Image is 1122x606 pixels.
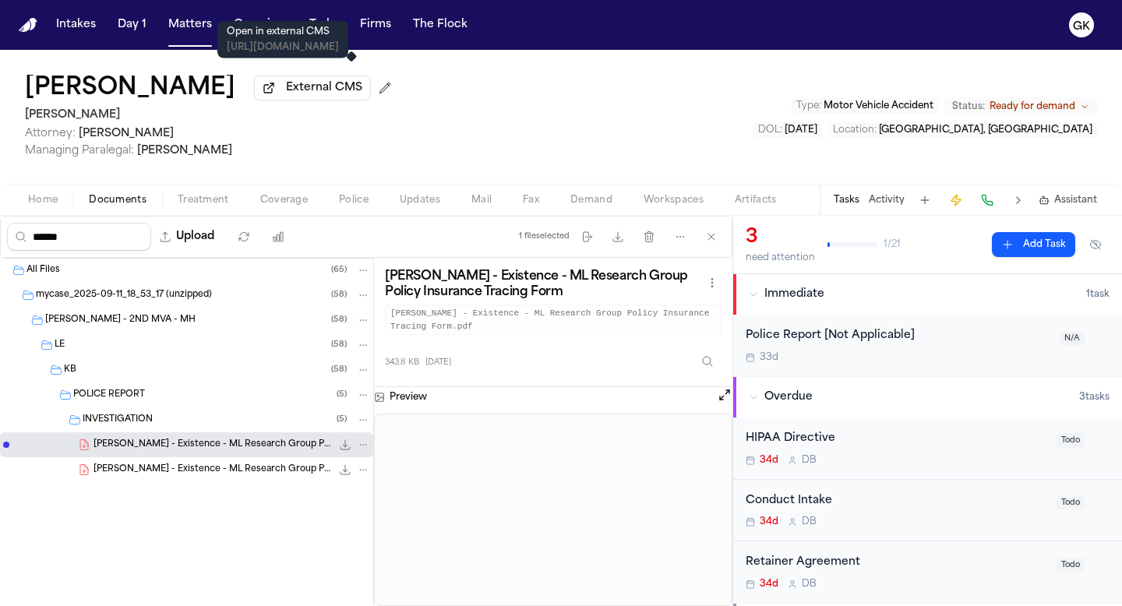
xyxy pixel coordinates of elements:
[331,315,347,324] span: ( 58 )
[1081,232,1110,257] button: Hide completed tasks (⌘⇧H)
[337,415,347,424] span: ( 5 )
[93,463,331,477] span: [PERSON_NAME] - Existence - ML Research Group Policy Insurance Tracing Form (1)
[337,437,353,453] button: Download David Fernando Ortiz - Existence - ML Research Group Policy Insurance Tracing Form
[733,480,1122,542] div: Open task: Conduct Intake
[83,414,153,427] span: INVESTIGATION
[79,128,174,139] span: [PERSON_NAME]
[36,289,212,302] span: mycase_2025-09-11_18_53_17 (unzipped)
[693,347,722,375] button: Inspect
[151,223,224,251] button: Upload
[879,125,1092,135] span: [GEOGRAPHIC_DATA], [GEOGRAPHIC_DATA]
[796,101,821,111] span: Type :
[760,351,778,364] span: 33d
[254,76,371,100] button: External CMS
[25,145,134,157] span: Managing Paralegal:
[93,439,331,452] span: [PERSON_NAME] - Existence - ML Research Group Policy Insurance Tracing Form
[385,305,722,335] code: [PERSON_NAME] - Existence - ML Research Group Policy Insurance Tracing Form.pdf
[914,189,936,211] button: Add Task
[390,391,427,403] h3: Preview
[828,122,1097,138] button: Edit Location: Irving, TX
[519,231,570,241] div: 1 file selected
[746,492,1047,510] div: Conduct Intake
[89,194,146,206] span: Documents
[1060,331,1085,346] span: N/A
[1054,194,1097,206] span: Assistant
[884,238,901,251] span: 1 / 21
[976,189,998,211] button: Make a Call
[802,578,817,590] span: D B
[764,389,813,405] span: Overdue
[385,357,419,368] span: 343.8 KB
[25,75,235,103] h1: [PERSON_NAME]
[25,106,397,125] h2: [PERSON_NAME]
[1057,495,1085,510] span: Todo
[471,194,492,206] span: Mail
[945,189,967,211] button: Create Immediate Task
[28,194,58,206] span: Home
[944,97,1097,116] button: Change status from Ready for demand
[331,340,347,349] span: ( 58 )
[834,194,859,206] button: Tasks
[802,516,817,528] span: D B
[746,554,1047,572] div: Retainer Agreement
[760,578,778,590] span: 34d
[523,194,539,206] span: Fax
[735,194,777,206] span: Artifacts
[50,11,102,39] button: Intakes
[746,252,815,264] div: need attention
[1039,194,1097,206] button: Assistant
[746,327,1050,345] div: Police Report [Not Applicable]
[733,541,1122,603] div: Open task: Retainer Agreement
[260,194,308,206] span: Coverage
[339,194,369,206] span: Police
[26,264,60,277] span: All Files
[407,11,474,39] button: The Flock
[25,128,76,139] span: Attorney:
[111,11,153,39] button: Day 1
[25,75,235,103] button: Edit matter name
[19,18,37,33] a: Home
[354,11,397,39] button: Firms
[824,101,933,111] span: Motor Vehicle Accident
[228,11,294,39] button: Overview
[303,11,344,39] button: Tasks
[792,98,938,114] button: Edit Type: Motor Vehicle Accident
[375,414,732,605] iframe: David Fernando Ortiz - Existence - ML Research Group Policy Insurance Tracing Form
[337,462,353,477] button: Download David Fernando Ortiz - Existence - ML Research Group Policy Insurance Tracing Form (1)
[644,194,704,206] span: Workspaces
[385,269,703,300] h3: [PERSON_NAME] - Existence - ML Research Group Policy Insurance Tracing Form
[992,232,1075,257] button: Add Task
[331,365,347,374] span: ( 58 )
[286,80,362,96] span: External CMS
[746,225,815,250] div: 3
[733,377,1122,418] button: Overdue3tasks
[570,194,612,206] span: Demand
[717,387,732,403] button: Open preview
[869,194,905,206] button: Activity
[425,357,451,368] span: [DATE]
[733,274,1122,315] button: Immediate1task
[331,266,347,274] span: ( 65 )
[337,390,347,399] span: ( 5 )
[760,454,778,467] span: 34d
[137,145,232,157] span: [PERSON_NAME]
[1079,391,1110,403] span: 3 task s
[162,11,218,39] button: Matters
[45,314,196,327] span: [PERSON_NAME] - 2ND MVA - MH
[227,41,339,54] p: [URL][DOMAIN_NAME]
[178,194,229,206] span: Treatment
[55,339,65,352] span: LE
[758,125,782,135] span: DOL :
[64,364,76,377] span: KB
[331,291,347,299] span: ( 58 )
[19,18,37,33] img: Finch Logo
[802,454,817,467] span: D B
[785,125,817,135] span: [DATE]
